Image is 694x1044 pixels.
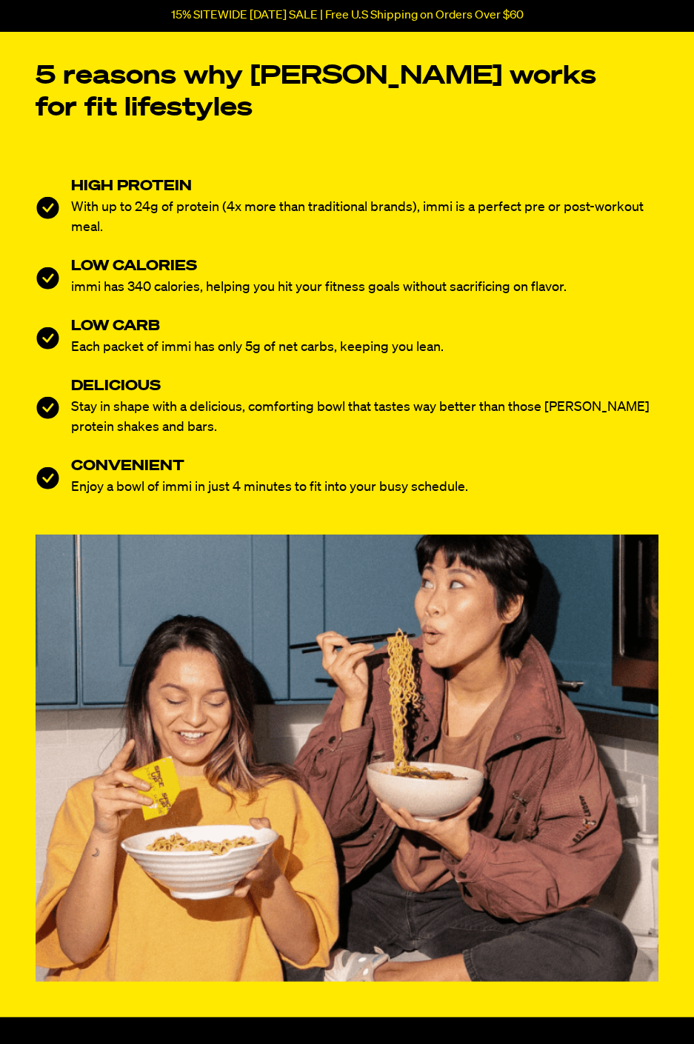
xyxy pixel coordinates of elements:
[71,178,192,194] p: HIGH PROTEIN
[71,478,468,498] p: Enjoy a bowl of immi in just 4 minutes to fit into your busy schedule.
[71,458,184,474] p: CONVENIENT
[36,535,658,982] img: 8bc9af4b-image-fitness-block_1000000000000000000028.png
[71,338,444,358] p: Each packet of immi has only 5g of net carbs, keeping you lean.
[71,398,672,438] p: Stay in shape with a delicious, comforting bowl that tastes way better than those [PERSON_NAME] p...
[71,258,197,274] p: LOW CALORIES
[71,378,161,394] p: DELICIOUS
[71,278,567,298] p: immi has 340 calories, helping you hit your fitness goals without sacrificing on flavor.
[71,318,160,334] p: LOW CARB
[36,64,596,121] strong: 5 reasons why [PERSON_NAME] works for fit lifestyles
[171,9,524,22] p: 15% SITEWIDE [DATE] SALE | Free U.S Shipping on Orders Over $60
[71,198,672,238] p: With up to 24g of protein (4x more than traditional brands), immi is a perfect pre or post-workou...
